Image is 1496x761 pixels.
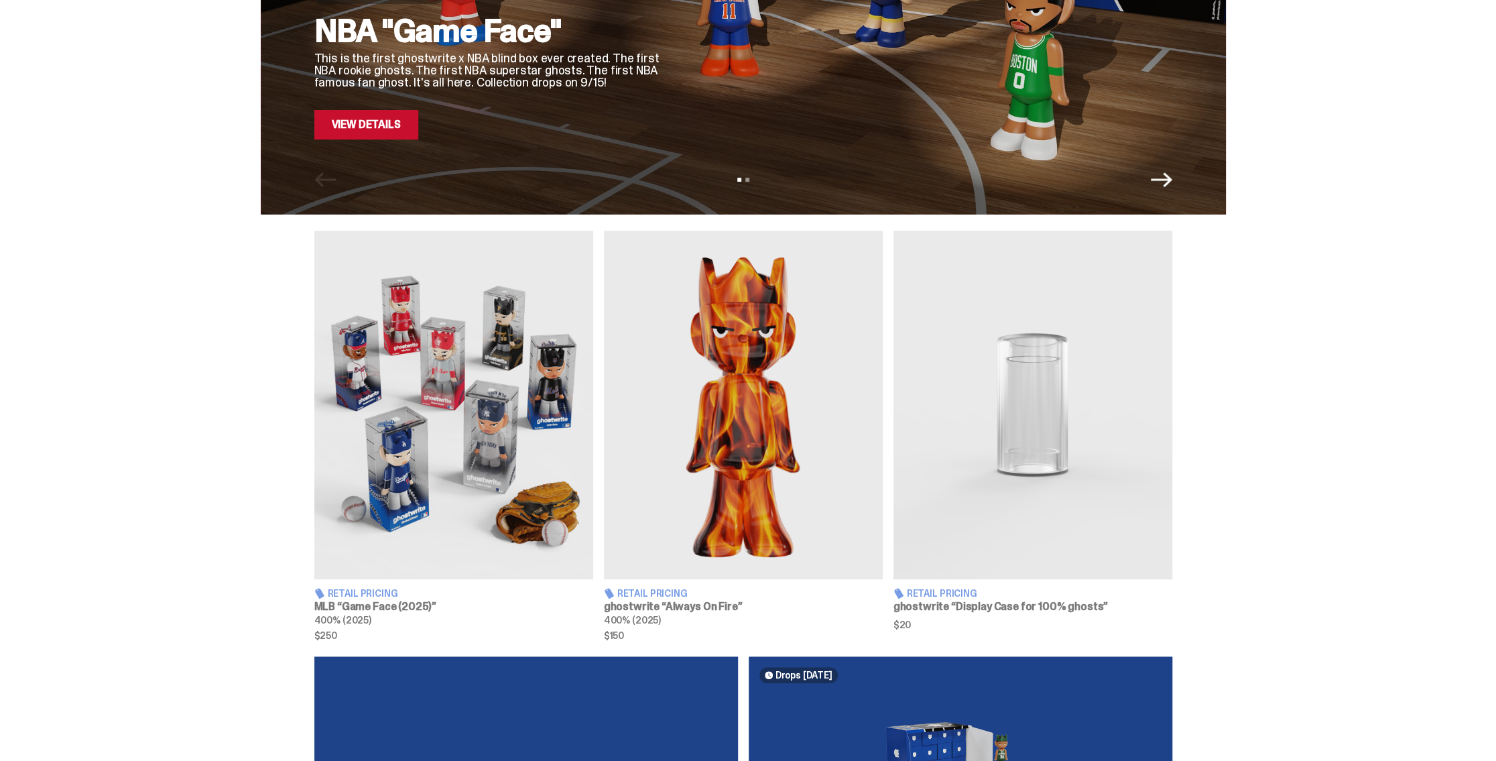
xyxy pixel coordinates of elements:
[737,178,741,182] button: View slide 1
[775,670,832,681] span: Drops [DATE]
[314,231,593,579] img: Game Face (2025)
[314,110,418,139] a: View Details
[1151,169,1172,190] button: Next
[314,601,593,612] h3: MLB “Game Face (2025)”
[314,631,593,640] span: $250
[893,231,1172,579] img: Display Case for 100% ghosts
[314,614,371,626] span: 400% (2025)
[604,631,883,640] span: $150
[604,601,883,612] h3: ghostwrite “Always On Fire”
[604,231,883,579] img: Always On Fire
[314,231,593,640] a: Game Face (2025) Retail Pricing
[328,589,398,598] span: Retail Pricing
[893,620,1172,630] span: $20
[893,231,1172,640] a: Display Case for 100% ghosts Retail Pricing
[893,601,1172,612] h3: ghostwrite “Display Case for 100% ghosts”
[745,178,749,182] button: View slide 2
[604,231,883,640] a: Always On Fire Retail Pricing
[617,589,688,598] span: Retail Pricing
[907,589,977,598] span: Retail Pricing
[314,52,663,89] p: This is the first ghostwrite x NBA blind box ever created. The first NBA rookie ghosts. The first...
[314,15,663,47] h2: NBA "Game Face"
[604,614,661,626] span: 400% (2025)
